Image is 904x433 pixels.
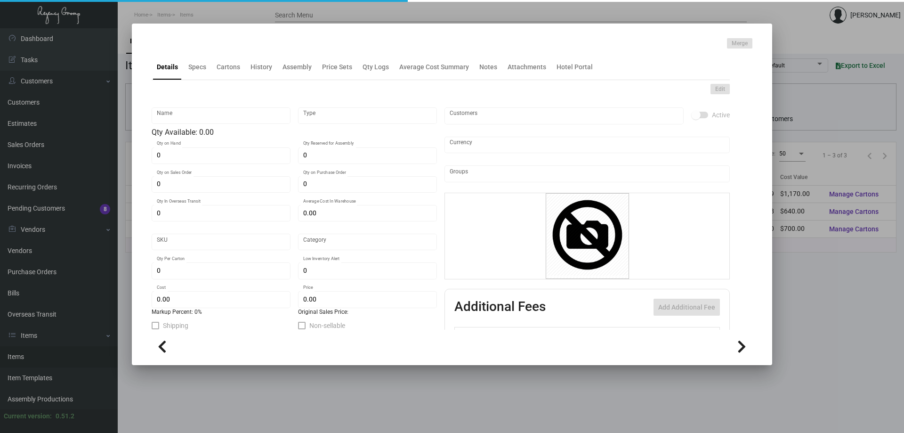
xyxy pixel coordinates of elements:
div: Notes [479,62,497,72]
div: 0.51.2 [56,411,74,421]
div: Assembly [282,62,312,72]
div: Hotel Portal [557,62,593,72]
th: Price [628,327,666,344]
h2: Additional Fees [454,299,546,316]
button: Merge [727,38,752,49]
div: Average Cost Summary [399,62,469,72]
button: Edit [710,84,730,94]
div: Attachments [508,62,546,72]
span: Edit [715,85,725,93]
div: Details [157,62,178,72]
div: Cartons [217,62,240,72]
span: Merge [732,40,748,48]
span: Non-sellable [309,320,345,331]
span: Add Additional Fee [658,303,715,311]
div: Price Sets [322,62,352,72]
div: History [250,62,272,72]
span: Shipping [163,320,188,331]
input: Add new.. [450,112,679,120]
th: Type [483,327,589,344]
div: Specs [188,62,206,72]
th: Price type [666,327,709,344]
div: Current version: [4,411,52,421]
input: Add new.. [450,170,725,178]
th: Cost [589,327,627,344]
button: Add Additional Fee [654,299,720,316]
span: Active [712,109,730,121]
div: Qty Available: 0.00 [152,127,437,138]
th: Active [455,327,484,344]
div: Qty Logs [363,62,389,72]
